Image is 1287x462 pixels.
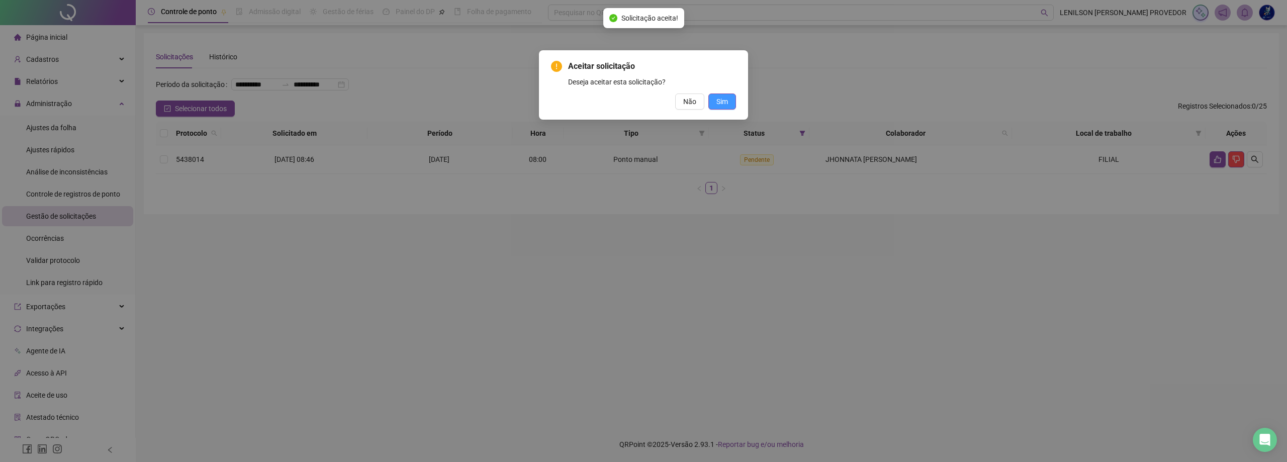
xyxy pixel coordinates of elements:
div: Deseja aceitar esta solicitação? [568,76,736,87]
span: check-circle [609,14,617,22]
span: Não [683,96,696,107]
span: Aceitar solicitação [568,60,736,72]
span: Solicitação aceita! [621,13,678,24]
button: Não [675,94,704,110]
button: Sim [708,94,736,110]
div: Open Intercom Messenger [1253,428,1277,452]
span: Sim [716,96,728,107]
span: exclamation-circle [551,61,562,72]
